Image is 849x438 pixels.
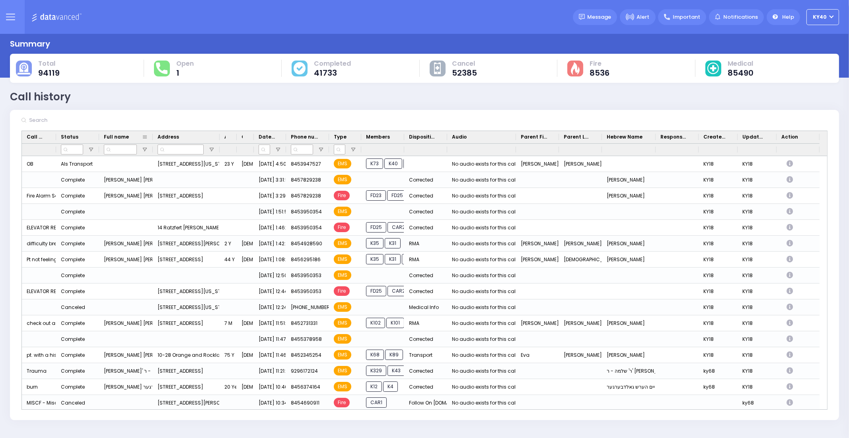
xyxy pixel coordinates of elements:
[153,252,220,268] div: [STREET_ADDRESS]
[350,147,356,153] button: Open Filter Menu
[386,318,404,328] span: K101
[334,270,351,280] span: EMS
[402,254,421,264] span: M20
[291,192,321,199] span: 8457829238
[275,147,281,153] button: Open Filter Menu
[153,188,220,204] div: [STREET_ADDRESS]
[22,204,820,220] div: Press SPACE to select this row.
[99,252,153,268] div: [PERSON_NAME] [PERSON_NAME]
[291,133,318,141] span: Phone number
[99,363,153,379] div: [PERSON_NAME]' שלמה - ר' [PERSON_NAME]
[742,133,765,141] span: Updated By Dispatcher
[699,284,738,299] div: KY18
[559,156,602,172] div: [PERSON_NAME]
[22,379,820,395] div: Press SPACE to select this row.
[590,60,609,68] span: Fire
[22,363,56,379] div: Trauma
[452,223,518,233] div: No audio exists for this call.
[607,133,643,141] span: Hebrew Name
[153,156,220,172] div: [STREET_ADDRESS][US_STATE]
[673,13,700,21] span: Important
[699,172,738,188] div: KY18
[699,347,738,363] div: KY18
[738,363,777,379] div: KY18
[61,159,93,169] div: Als Transport
[153,347,220,363] div: 10-28 Orange and Rockland Rd, [GEOGRAPHIC_DATA] [US_STATE]
[314,60,351,68] span: Completed
[404,252,447,268] div: RMA
[61,223,85,233] div: Complete
[291,160,321,167] span: 8453947527
[22,156,56,172] div: OB
[334,398,350,407] span: Fire
[61,175,85,185] div: Complete
[404,236,447,252] div: RMA
[452,398,518,408] div: No audio exists for this call.
[291,399,319,406] span: 8454690911
[99,188,153,204] div: [PERSON_NAME] [PERSON_NAME]
[291,383,320,390] span: 8456374164
[452,239,518,249] div: No audio exists for this call.
[291,208,322,215] span: 8453950354
[259,145,270,154] input: Date & Time Filter Input
[366,318,385,328] span: K102
[452,286,518,297] div: No audio exists for this call.
[237,156,254,172] div: [DEMOGRAPHIC_DATA]
[254,220,286,236] div: [DATE] 1:46:28 AM
[516,315,559,331] div: [PERSON_NAME]
[383,381,398,392] span: K4
[22,395,820,411] div: Press SPACE to select this row.
[334,382,351,391] span: EMS
[384,158,402,169] span: K40
[781,133,798,141] span: Action
[291,304,332,311] span: [PHONE_NUMBER]
[334,145,345,154] input: Type Filter Input
[738,156,777,172] div: KY18
[254,252,286,268] div: [DATE] 1:08:23 AM
[452,302,518,313] div: No audio exists for this call.
[409,133,436,141] span: Disposition
[334,350,351,360] span: EMS
[22,172,820,188] div: Press SPACE to select this row.
[220,156,237,172] div: 23 Y
[291,288,321,295] span: 8453950353
[699,379,738,395] div: ky68
[27,133,45,141] span: Call Type
[291,320,317,327] span: 8452731331
[564,133,591,141] span: Parent Last Name
[703,133,726,141] span: Created By Dispatcher
[153,379,220,395] div: [STREET_ADDRESS]
[366,238,384,248] span: K35
[153,315,220,331] div: [STREET_ADDRESS]
[61,350,85,360] div: Complete
[806,9,839,25] button: KY40
[452,175,518,185] div: No audio exists for this call.
[334,334,351,344] span: EMS
[602,315,656,331] div: [PERSON_NAME]
[254,395,286,411] div: [DATE] 10:34:27 PM
[291,352,321,358] span: 8452345254
[237,252,254,268] div: [DEMOGRAPHIC_DATA]
[699,156,738,172] div: KY18
[158,133,179,141] span: Address
[22,379,56,395] div: burn
[254,379,286,395] div: [DATE] 10:46:02 PM
[291,224,322,231] span: 8453950354
[38,69,60,77] span: 94119
[291,336,322,342] span: 8455378958
[452,207,518,217] div: No audio exists for this call.
[153,299,220,315] div: [STREET_ADDRESS][US_STATE]
[699,220,738,236] div: KY18
[699,315,738,331] div: KY18
[404,363,447,379] div: Corrected
[334,286,350,296] span: Fire
[699,204,738,220] div: KY18
[738,252,777,268] div: KY18
[291,368,318,374] span: 9296172124
[99,236,153,252] div: [PERSON_NAME] [PERSON_NAME] [PERSON_NAME]
[291,176,321,183] span: 8457829238
[559,236,602,252] div: [PERSON_NAME]
[334,239,351,248] span: EMS
[17,63,31,74] img: total-cause.svg
[404,299,447,315] div: Medical Info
